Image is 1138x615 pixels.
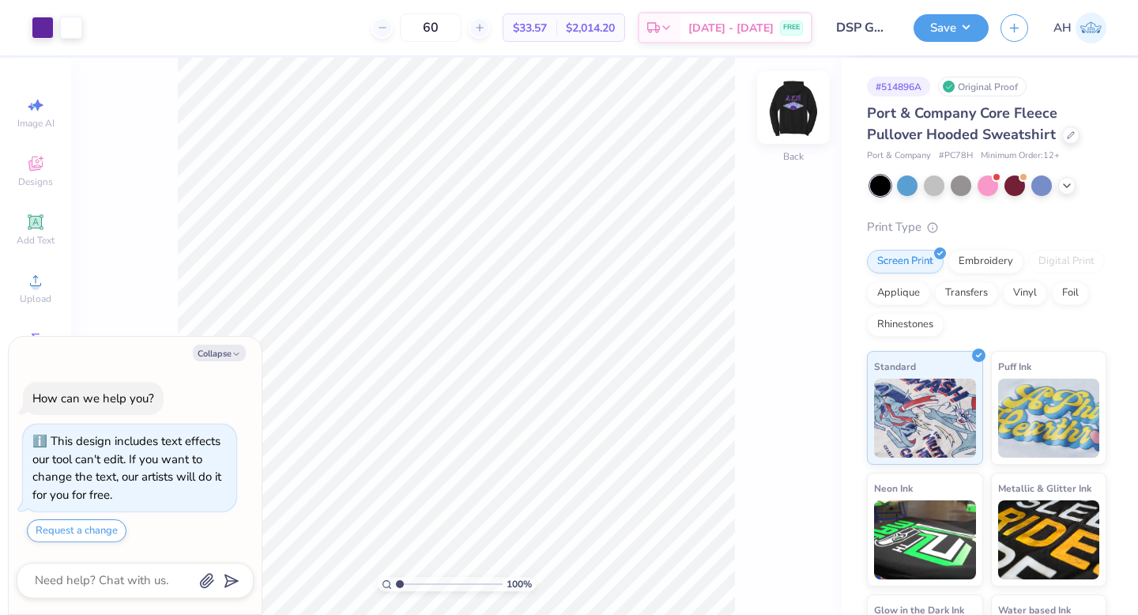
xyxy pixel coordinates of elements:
[998,358,1031,375] span: Puff Ink
[400,13,462,42] input: – –
[20,292,51,305] span: Upload
[867,77,930,96] div: # 514896A
[27,519,126,542] button: Request a change
[914,14,989,42] button: Save
[867,281,930,305] div: Applique
[935,281,998,305] div: Transfers
[566,20,615,36] span: $2,014.20
[17,117,55,130] span: Image AI
[874,379,976,458] img: Standard
[867,313,944,337] div: Rhinestones
[513,20,547,36] span: $33.57
[1028,250,1105,274] div: Digital Print
[948,250,1023,274] div: Embroidery
[32,391,154,406] div: How can we help you?
[874,358,916,375] span: Standard
[688,20,774,36] span: [DATE] - [DATE]
[783,149,804,164] div: Back
[867,104,1057,144] span: Port & Company Core Fleece Pullover Hooded Sweatshirt
[193,345,246,361] button: Collapse
[1076,13,1106,43] img: Abby Horton
[874,480,913,496] span: Neon Ink
[507,577,532,591] span: 100 %
[1053,19,1072,37] span: AH
[998,500,1100,579] img: Metallic & Glitter Ink
[824,12,902,43] input: Untitled Design
[1053,13,1106,43] a: AH
[1003,281,1047,305] div: Vinyl
[18,175,53,188] span: Designs
[17,234,55,247] span: Add Text
[32,433,221,503] div: This design includes text effects our tool can't edit. If you want to change the text, our artist...
[981,149,1060,163] span: Minimum Order: 12 +
[867,250,944,274] div: Screen Print
[874,500,976,579] img: Neon Ink
[762,76,825,139] img: Back
[998,480,1091,496] span: Metallic & Glitter Ink
[867,149,931,163] span: Port & Company
[783,22,800,33] span: FREE
[867,218,1106,236] div: Print Type
[1052,281,1089,305] div: Foil
[939,149,973,163] span: # PC78H
[938,77,1027,96] div: Original Proof
[998,379,1100,458] img: Puff Ink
